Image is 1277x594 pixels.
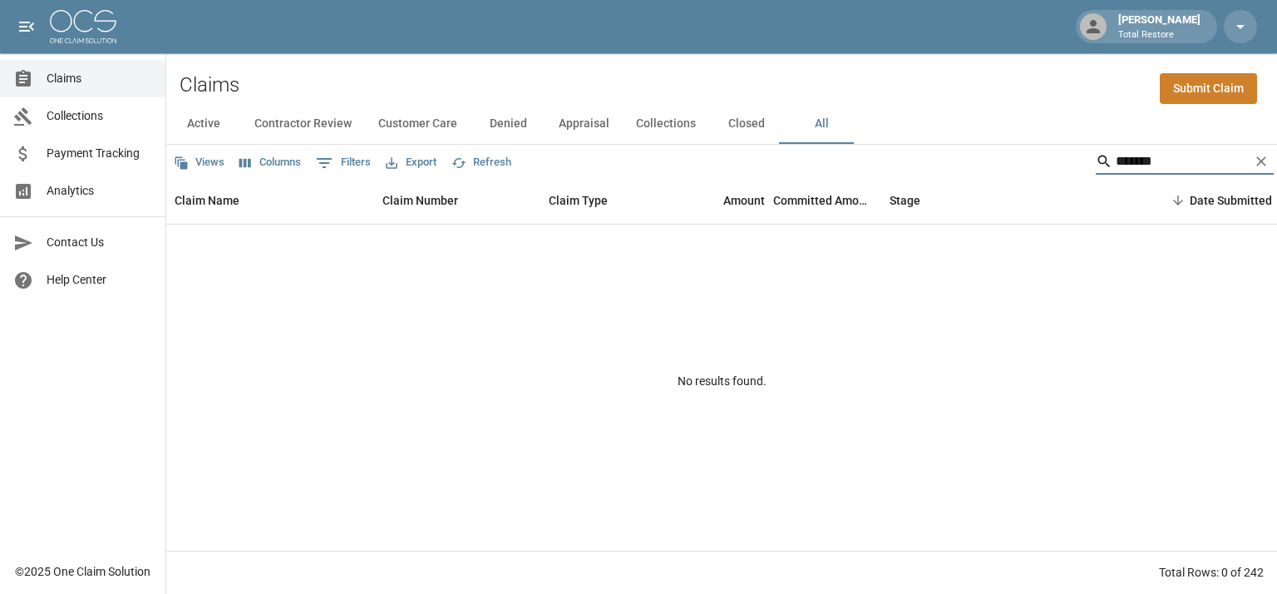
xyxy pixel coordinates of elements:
[312,150,375,176] button: Show filters
[47,182,152,200] span: Analytics
[665,177,773,224] div: Amount
[540,177,665,224] div: Claim Type
[170,150,229,176] button: Views
[723,177,765,224] div: Amount
[235,150,305,176] button: Select columns
[47,234,152,251] span: Contact Us
[1096,148,1274,178] div: Search
[47,70,152,87] span: Claims
[623,104,709,144] button: Collections
[1249,149,1274,174] button: Clear
[709,104,784,144] button: Closed
[175,177,239,224] div: Claim Name
[374,177,540,224] div: Claim Number
[382,177,458,224] div: Claim Number
[773,177,881,224] div: Committed Amount
[1159,564,1264,581] div: Total Rows: 0 of 242
[47,145,152,162] span: Payment Tracking
[180,73,239,97] h2: Claims
[881,177,1131,224] div: Stage
[549,177,608,224] div: Claim Type
[241,104,365,144] button: Contractor Review
[773,177,873,224] div: Committed Amount
[50,10,116,43] img: ocs-logo-white-transparent.png
[1112,12,1207,42] div: [PERSON_NAME]
[382,150,441,176] button: Export
[1190,177,1272,224] div: Date Submitted
[166,104,241,144] button: Active
[1166,189,1190,212] button: Sort
[166,104,1277,144] div: dynamic tabs
[166,225,1277,538] div: No results found.
[447,150,515,176] button: Refresh
[47,271,152,289] span: Help Center
[1160,73,1257,104] a: Submit Claim
[15,563,150,580] div: © 2025 One Claim Solution
[545,104,623,144] button: Appraisal
[471,104,545,144] button: Denied
[10,10,43,43] button: open drawer
[365,104,471,144] button: Customer Care
[166,177,374,224] div: Claim Name
[47,107,152,125] span: Collections
[784,104,859,144] button: All
[890,177,920,224] div: Stage
[1118,28,1201,42] p: Total Restore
